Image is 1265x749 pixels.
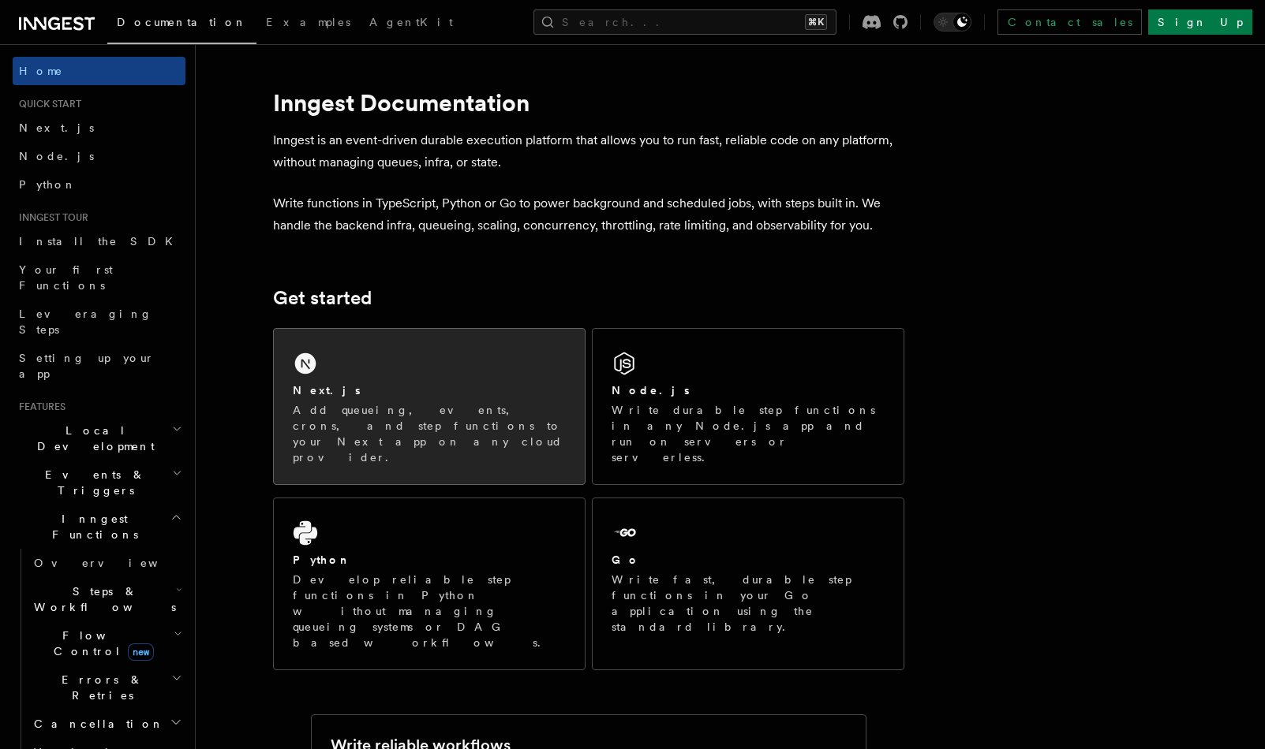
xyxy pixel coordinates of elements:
[273,88,904,117] h1: Inngest Documentation
[256,5,360,43] a: Examples
[19,121,94,134] span: Next.js
[13,114,185,142] a: Next.js
[28,710,185,738] button: Cancellation
[19,150,94,162] span: Node.js
[28,716,164,732] span: Cancellation
[266,16,350,28] span: Examples
[997,9,1142,35] a: Contact sales
[1148,9,1252,35] a: Sign Up
[28,549,185,577] a: Overview
[28,672,171,703] span: Errors & Retries
[13,142,185,170] a: Node.js
[28,583,176,615] span: Steps & Workflows
[805,14,827,30] kbd: ⌘K
[13,98,81,110] span: Quick start
[360,5,462,43] a: AgentKit
[592,497,904,670] a: GoWrite fast, durable step functions in your Go application using the standard library.
[293,572,566,650] p: Develop reliable step functions in Python without managing queueing systems or DAG based workflows.
[28,621,185,665] button: Flow Controlnew
[369,16,453,28] span: AgentKit
[13,511,170,542] span: Inngest Functions
[273,328,586,485] a: Next.jsAdd queueing, events, crons, and step functions to your Next app on any cloud provider.
[19,178,77,191] span: Python
[28,577,185,621] button: Steps & Workflows
[13,211,88,224] span: Inngest tour
[273,129,904,173] p: Inngest is an event-driven durable execution platform that allows you to run fast, reliable code ...
[13,401,65,413] span: Features
[273,497,586,670] a: PythonDevelop reliable step functions in Python without managing queueing systems or DAG based wo...
[273,287,372,309] a: Get started
[13,423,172,454] span: Local Development
[19,352,155,380] span: Setting up your app
[13,344,185,388] a: Setting up your app
[34,557,196,569] span: Overview
[13,227,185,255] a: Install the SDK
[19,235,182,248] span: Install the SDK
[13,300,185,344] a: Leveraging Steps
[293,402,566,465] p: Add queueing, events, crons, and step functions to your Next app on any cloud provider.
[934,13,971,32] button: Toggle dark mode
[19,263,113,292] span: Your first Functions
[293,552,351,568] h2: Python
[13,467,172,498] span: Events & Triggers
[612,572,885,635] p: Write fast, durable step functions in your Go application using the standard library.
[19,63,63,79] span: Home
[28,628,174,659] span: Flow Control
[13,460,185,505] button: Events & Triggers
[128,643,154,661] span: new
[612,402,885,465] p: Write durable step functions in any Node.js app and run on servers or serverless.
[19,307,152,336] span: Leveraging Steps
[13,416,185,460] button: Local Development
[13,255,185,300] a: Your first Functions
[13,170,185,199] a: Python
[107,5,256,44] a: Documentation
[117,16,247,28] span: Documentation
[13,57,185,85] a: Home
[273,192,904,237] p: Write functions in TypeScript, Python or Go to power background and scheduled jobs, with steps bu...
[13,505,185,549] button: Inngest Functions
[612,382,690,398] h2: Node.js
[293,382,361,398] h2: Next.js
[533,9,836,35] button: Search...⌘K
[28,665,185,710] button: Errors & Retries
[612,552,640,568] h2: Go
[592,328,904,485] a: Node.jsWrite durable step functions in any Node.js app and run on servers or serverless.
